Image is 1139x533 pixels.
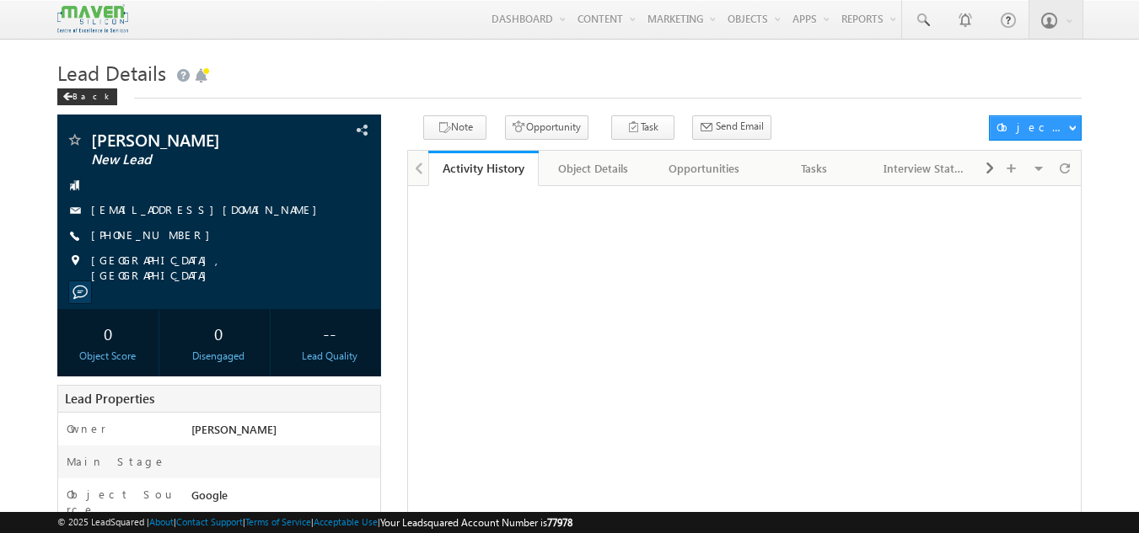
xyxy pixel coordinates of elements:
[505,115,588,140] button: Opportunity
[441,160,526,176] div: Activity History
[176,516,243,527] a: Contact Support
[91,227,218,244] span: [PHONE_NUMBER]
[539,151,649,186] a: Object Details
[62,317,155,349] div: 0
[997,120,1068,135] div: Object Actions
[187,487,381,510] div: Google
[282,349,376,364] div: Lead Quality
[716,119,764,134] span: Send Email
[245,516,311,527] a: Terms of Service
[282,317,376,349] div: --
[773,158,855,179] div: Tasks
[547,516,572,529] span: 77978
[692,115,771,140] button: Send Email
[380,516,572,529] span: Your Leadsquared Account Number is
[57,88,117,105] div: Back
[552,158,634,179] div: Object Details
[989,115,1082,141] button: Object Actions
[314,516,378,527] a: Acceptable Use
[760,151,870,186] a: Tasks
[172,317,266,349] div: 0
[62,349,155,364] div: Object Score
[611,115,674,140] button: Task
[91,253,352,283] span: [GEOGRAPHIC_DATA], [GEOGRAPHIC_DATA]
[91,131,291,148] span: [PERSON_NAME]
[57,514,572,530] span: © 2025 LeadSquared | | | | |
[870,151,981,186] a: Interview Status
[57,4,128,34] img: Custom Logo
[67,487,175,517] label: Object Source
[172,349,266,364] div: Disengaged
[649,151,760,186] a: Opportunities
[57,88,126,102] a: Back
[91,152,291,168] span: New Lead
[428,151,539,186] a: Activity History
[67,421,106,436] label: Owner
[67,454,166,469] label: Main Stage
[65,390,154,407] span: Lead Properties
[57,59,166,86] span: Lead Details
[884,158,965,179] div: Interview Status
[149,516,174,527] a: About
[423,115,486,140] button: Note
[191,422,277,436] span: [PERSON_NAME]
[91,202,325,216] a: [EMAIL_ADDRESS][DOMAIN_NAME]
[663,158,744,179] div: Opportunities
